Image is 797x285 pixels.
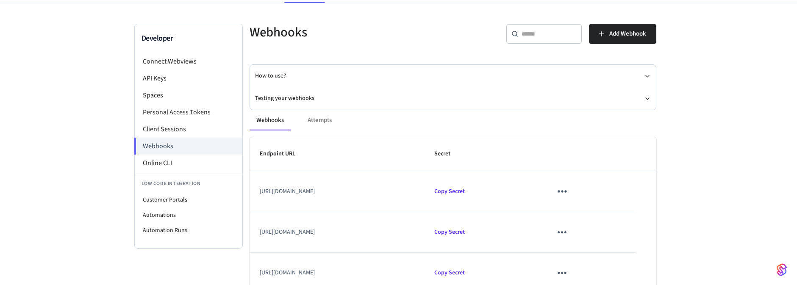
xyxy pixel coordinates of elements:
li: Personal Access Tokens [135,104,242,121]
li: Automations [135,208,242,223]
li: Customer Portals [135,192,242,208]
li: Automation Runs [135,223,242,238]
button: Webhooks [250,110,291,130]
li: Webhooks [134,138,242,155]
h5: Webhooks [250,24,448,41]
h3: Developer [142,33,236,44]
li: Online CLI [135,155,242,172]
td: [URL][DOMAIN_NAME] [250,171,425,212]
td: [URL][DOMAIN_NAME] [250,212,425,253]
span: Copied! [434,268,465,277]
li: Connect Webviews [135,53,242,70]
span: Copied! [434,228,465,236]
li: API Keys [135,70,242,87]
span: Add Webhook [609,28,646,39]
div: ant example [250,110,656,130]
li: Client Sessions [135,121,242,138]
li: Spaces [135,87,242,104]
img: SeamLogoGradient.69752ec5.svg [777,263,787,277]
button: Testing your webhooks [255,87,651,110]
button: How to use? [255,65,651,87]
span: Endpoint URL [260,147,306,160]
span: Copied! [434,187,465,196]
li: Low Code Integration [135,175,242,192]
button: Add Webhook [589,24,656,44]
span: Secret [434,147,461,160]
